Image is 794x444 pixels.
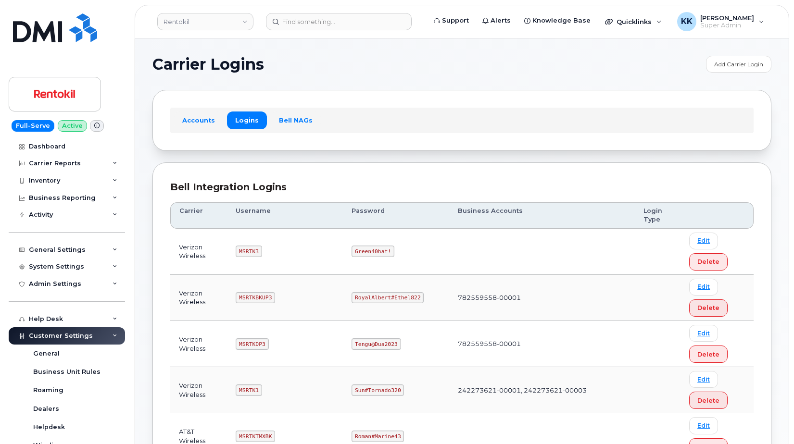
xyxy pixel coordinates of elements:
[706,56,771,73] a: Add Carrier Login
[352,292,424,304] code: RoyalAlbert#Ethel822
[689,345,728,363] button: Delete
[227,202,343,229] th: Username
[689,371,718,388] a: Edit
[697,257,719,266] span: Delete
[170,367,227,413] td: Verizon Wireless
[236,292,275,304] code: MSRTKBKUP3
[635,202,681,229] th: Login Type
[152,57,264,72] span: Carrier Logins
[697,303,719,312] span: Delete
[689,417,718,434] a: Edit
[449,202,635,229] th: Business Accounts
[449,275,635,321] td: 782559558-00001
[170,321,227,367] td: Verizon Wireless
[449,321,635,367] td: 782559558-00001
[236,338,268,350] code: MSRTKDP3
[449,367,635,413] td: 242273621-00001, 242273621-00003
[352,338,401,350] code: Tengu@Dua2023
[227,111,267,129] a: Logins
[689,279,718,296] a: Edit
[170,275,227,321] td: Verizon Wireless
[343,202,449,229] th: Password
[170,180,754,194] div: Bell Integration Logins
[271,111,321,129] a: Bell NAGs
[689,325,718,342] a: Edit
[689,299,728,317] button: Delete
[236,384,262,396] code: MSRTK1
[697,396,719,405] span: Delete
[352,246,394,257] code: Green40hat!
[697,350,719,359] span: Delete
[689,253,728,271] button: Delete
[352,431,404,442] code: Roman#Marine43
[170,202,227,229] th: Carrier
[752,402,787,437] iframe: Messenger Launcher
[236,246,262,257] code: MSRTK3
[352,384,404,396] code: Sun#Tornado320
[236,431,275,442] code: MSRTKTMXBK
[689,233,718,249] a: Edit
[689,392,728,409] button: Delete
[174,111,223,129] a: Accounts
[170,229,227,275] td: Verizon Wireless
